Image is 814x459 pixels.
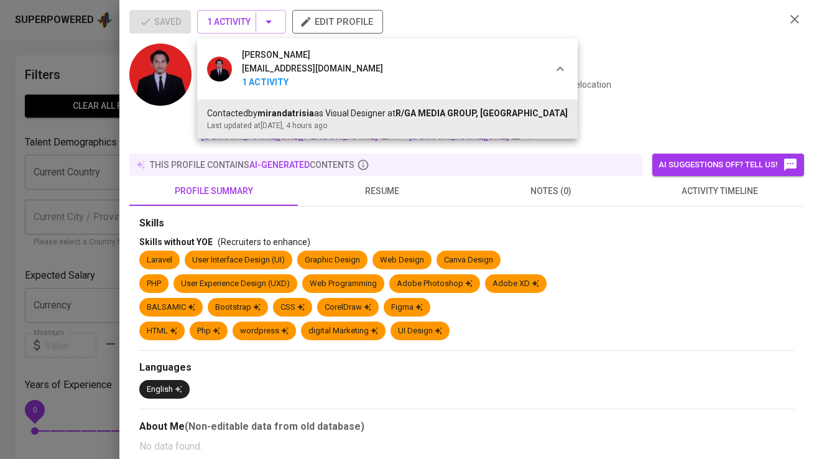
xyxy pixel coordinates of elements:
div: Last updated at [DATE] , 4 hours ago [207,120,568,131]
div: [PERSON_NAME][EMAIL_ADDRESS][DOMAIN_NAME]1 Activity [197,39,578,100]
div: [EMAIL_ADDRESS][DOMAIN_NAME] [242,62,383,76]
b: 1 Activity [242,76,383,90]
b: mirandatrisia [257,108,314,118]
span: [PERSON_NAME] [242,49,310,62]
span: R/GA MEDIA GROUP, [GEOGRAPHIC_DATA] [395,108,568,118]
div: Contacted by as Visual Designer at [207,107,568,120]
img: 58ee9c6000ad42267a7cb4638cad662c.jpg [207,57,232,81]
